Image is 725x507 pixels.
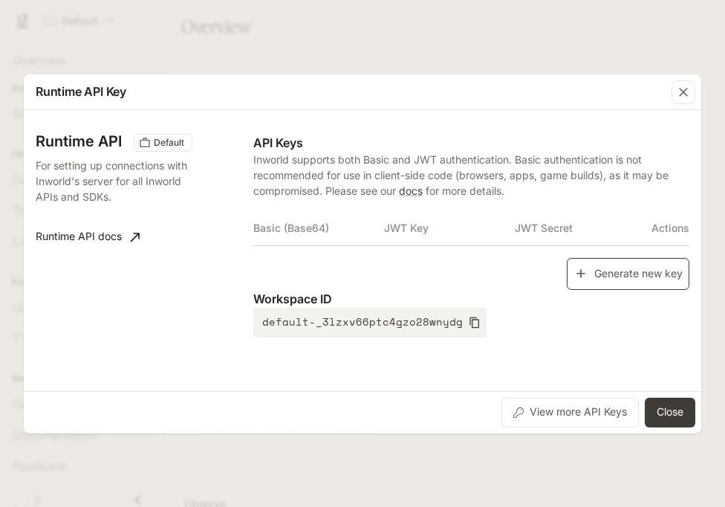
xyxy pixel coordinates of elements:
button: Close [645,398,695,427]
a: Runtime API docs [30,222,146,252]
button: Generate new key [567,258,689,290]
th: JWT Secret [515,210,646,246]
a: docs [399,184,423,197]
span: Default [148,136,190,149]
p: API Keys [253,134,689,152]
button: View more API Keys [501,398,639,427]
button: default-_3lzxv66ptc4gzo28wnydg [253,308,487,338]
p: Inworld supports both Basic and JWT authentication. Basic authentication is not recommended for u... [253,152,689,198]
p: For setting up connections with Inworld's server for all Inworld APIs and SDKs. [36,158,190,204]
th: JWT Key [384,210,515,246]
p: Workspace ID [253,290,689,308]
th: Basic (Base64) [253,210,384,246]
div: These keys will apply to your current workspace only [134,134,192,152]
h3: Runtime API [36,134,122,149]
th: Actions [646,210,689,246]
p: Runtime API Key [36,83,126,100]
